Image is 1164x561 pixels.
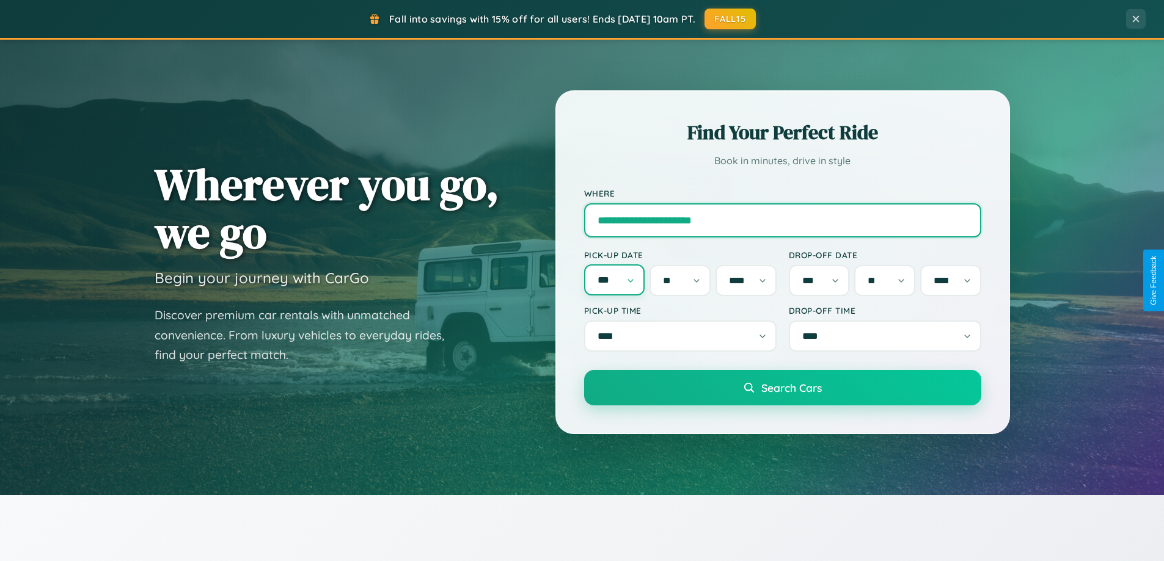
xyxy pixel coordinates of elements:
[584,305,777,316] label: Pick-up Time
[789,250,981,260] label: Drop-off Date
[584,250,777,260] label: Pick-up Date
[584,188,981,198] label: Where
[584,370,981,405] button: Search Cars
[389,13,695,25] span: Fall into savings with 15% off for all users! Ends [DATE] 10am PT.
[155,160,499,256] h1: Wherever you go, we go
[584,119,981,146] h2: Find Your Perfect Ride
[1149,256,1158,305] div: Give Feedback
[155,269,369,287] h3: Begin your journey with CarGo
[584,152,981,170] p: Book in minutes, drive in style
[761,381,822,394] span: Search Cars
[155,305,460,365] p: Discover premium car rentals with unmatched convenience. From luxury vehicles to everyday rides, ...
[705,9,756,29] button: FALL15
[789,305,981,316] label: Drop-off Time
